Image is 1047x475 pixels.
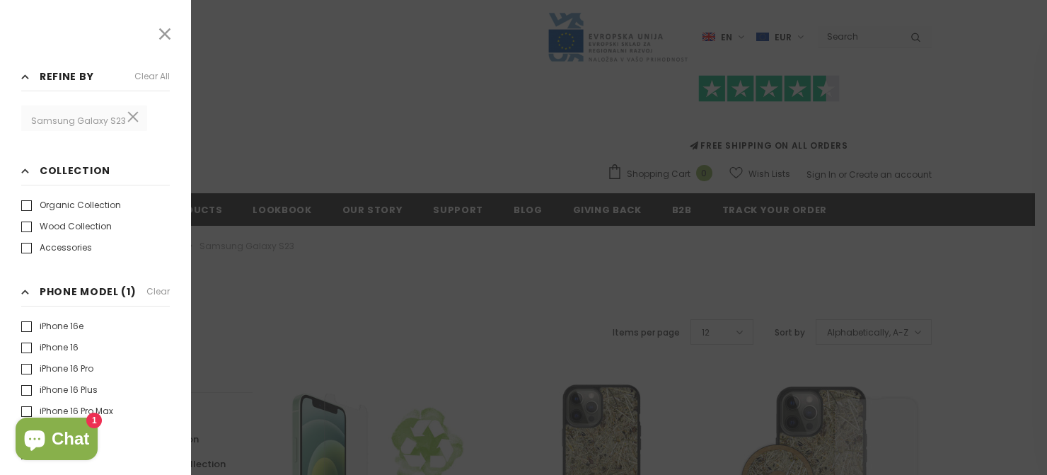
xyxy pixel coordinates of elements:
span: Samsung Galaxy S23 [28,115,140,127]
label: Wood Collection [21,219,112,234]
label: iPhone 16 Pro [21,362,93,376]
label: Organic Collection [21,198,121,212]
label: iPhone 16 Plus [21,383,98,397]
a: Samsung Galaxy S23 [21,105,147,131]
inbox-online-store-chat: Shopify online store chat [11,418,102,464]
label: iPhone 16 Pro Max [21,404,113,418]
label: Accessories [21,241,92,255]
span: Collection [40,163,110,178]
label: iPhone 16 [21,340,79,355]
a: Clear [146,284,170,299]
label: iPhone 16e [21,319,83,333]
span: Phone Model (1) [40,284,137,299]
span: Refine by [40,69,93,84]
a: Clear all [134,69,170,84]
